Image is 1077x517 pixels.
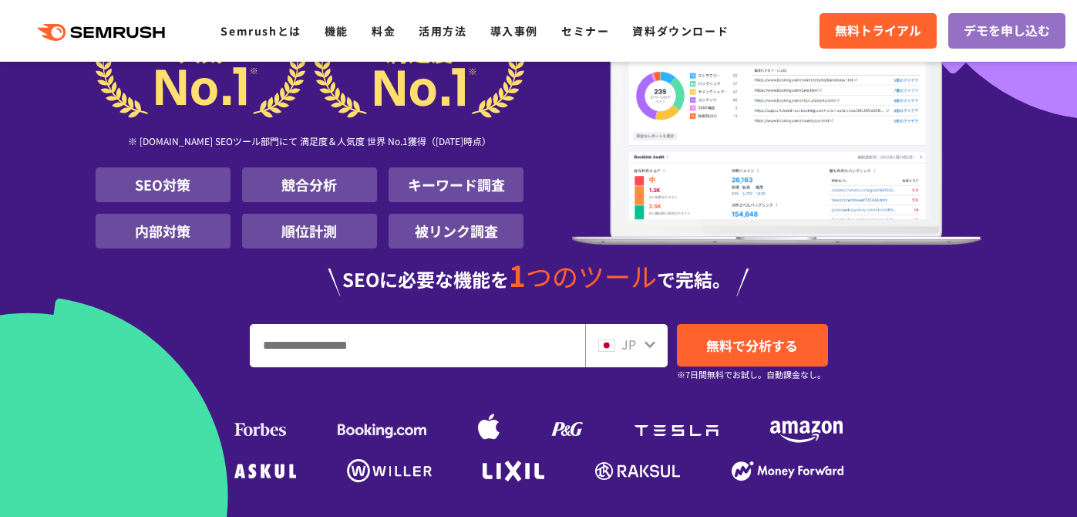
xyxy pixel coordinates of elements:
a: 無料で分析する [677,324,828,367]
span: 無料で分析する [706,336,798,355]
li: 内部対策 [96,214,231,248]
span: JP [621,335,636,353]
a: 活用方法 [419,23,466,39]
a: 導入事例 [490,23,538,39]
span: つのツール [526,257,657,295]
a: 機能 [325,23,348,39]
span: デモを申し込む [964,21,1050,41]
span: で完結。 [657,265,731,292]
a: 資料ダウンロード [632,23,729,39]
input: URL、キーワードを入力してください [251,325,584,367]
li: キーワード調査 [389,167,523,202]
li: 被リンク調査 [389,214,523,248]
a: 料金 [372,23,395,39]
span: 1 [509,254,526,296]
li: SEO対策 [96,167,231,202]
a: Semrushとは [220,23,301,39]
a: 無料トライアル [820,13,937,49]
li: 競合分析 [242,167,377,202]
div: ※ [DOMAIN_NAME] SEOツール部門にて 満足度＆人気度 世界 No.1獲得（[DATE]時点） [96,118,524,167]
li: 順位計測 [242,214,377,248]
div: SEOに必要な機能を [96,261,982,296]
a: セミナー [561,23,609,39]
a: デモを申し込む [948,13,1065,49]
small: ※7日間無料でお試し。自動課金なし。 [677,367,826,382]
span: 無料トライアル [835,21,921,41]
